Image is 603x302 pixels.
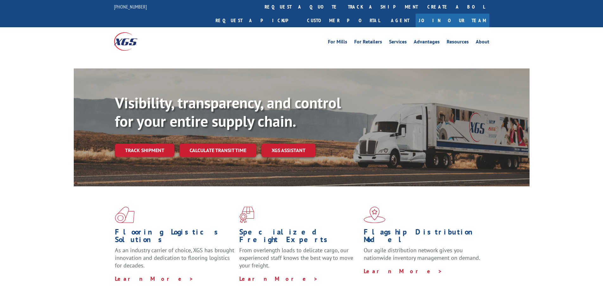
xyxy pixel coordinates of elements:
a: Calculate transit time [179,144,256,157]
img: xgs-icon-flagship-distribution-model-red [364,207,386,223]
a: Join Our Team [416,14,489,27]
a: [PHONE_NUMBER] [114,3,147,10]
a: Agent [385,14,416,27]
a: Request a pickup [211,14,302,27]
h1: Specialized Freight Experts [239,228,359,247]
a: Learn More > [239,275,318,282]
p: From overlength loads to delicate cargo, our experienced staff knows the best way to move your fr... [239,247,359,275]
a: Learn More > [115,275,194,282]
h1: Flooring Logistics Solutions [115,228,235,247]
a: Services [389,39,407,46]
span: Our agile distribution network gives you nationwide inventory management on demand. [364,247,480,261]
a: For Retailers [354,39,382,46]
img: xgs-icon-total-supply-chain-intelligence-red [115,207,135,223]
a: For Mills [328,39,347,46]
a: Track shipment [115,144,174,157]
a: Resources [447,39,469,46]
b: Visibility, transparency, and control for your entire supply chain. [115,93,341,131]
a: Learn More > [364,267,443,275]
span: As an industry carrier of choice, XGS has brought innovation and dedication to flooring logistics... [115,247,234,269]
a: XGS ASSISTANT [261,144,316,157]
a: Customer Portal [302,14,385,27]
h1: Flagship Distribution Model [364,228,483,247]
img: xgs-icon-focused-on-flooring-red [239,207,254,223]
a: About [476,39,489,46]
a: Advantages [414,39,440,46]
